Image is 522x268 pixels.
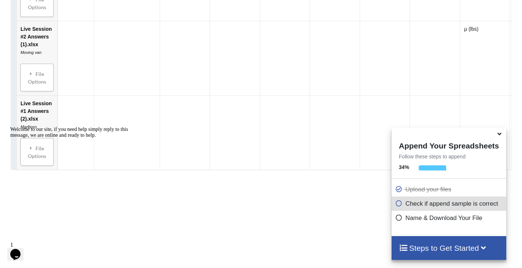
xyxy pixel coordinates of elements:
b: 34 % [399,164,409,170]
span: Welcome to our site, if you need help simply reply to this message, we are online and ready to help. [3,3,121,14]
div: Welcome to our site, if you need help simply reply to this message, we are online and ready to help. [3,3,135,15]
p: Upload your files [395,185,504,194]
div: File Options [22,66,51,89]
h4: Steps to Get Started [399,243,499,253]
p: Follow these steps to append [392,153,506,160]
td: Live Session #2 Answers (1).xlsx [16,21,57,95]
td: µ (lbs) [459,21,510,95]
i: Moving van [20,50,41,54]
iframe: chat widget [7,124,139,235]
p: Check if append sample is correct [395,199,504,208]
h4: Append Your Spreadsheets [392,139,506,150]
p: Name & Download Your File [395,213,504,223]
iframe: chat widget [7,239,31,261]
td: Live Session #1 Answers (2).xlsx [16,95,57,169]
